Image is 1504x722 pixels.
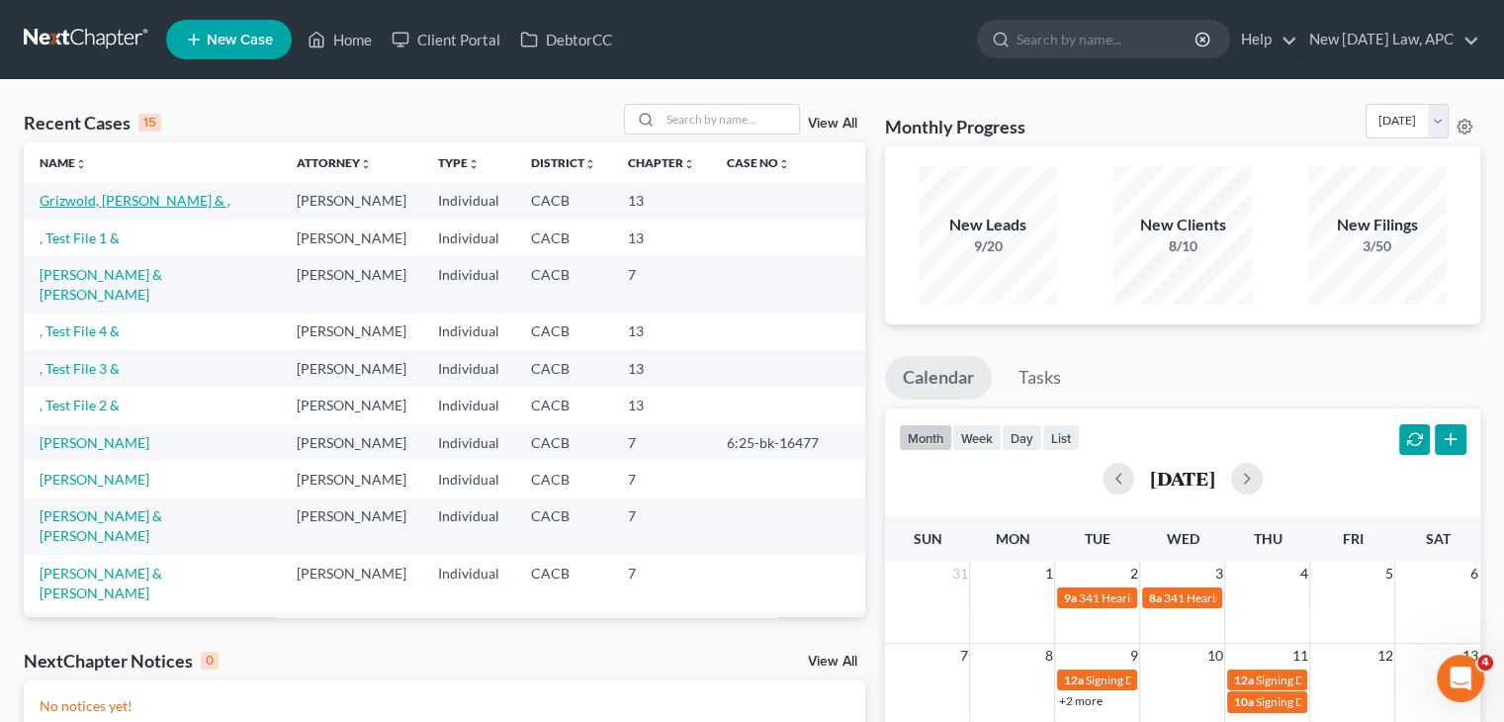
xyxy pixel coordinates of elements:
[515,461,612,497] td: CACB
[281,555,422,611] td: [PERSON_NAME]
[919,214,1057,236] div: New Leads
[40,397,120,413] a: , Test File 2 &
[40,266,162,303] a: [PERSON_NAME] & [PERSON_NAME]
[1042,644,1054,668] span: 8
[1127,562,1139,586] span: 2
[1042,562,1054,586] span: 1
[297,155,372,170] a: Attorneyunfold_more
[422,461,515,497] td: Individual
[1085,530,1110,547] span: Tue
[382,22,510,57] a: Client Portal
[422,612,515,649] td: Individual
[510,22,622,57] a: DebtorCC
[201,652,219,670] div: 0
[438,155,480,170] a: Typeunfold_more
[468,158,480,170] i: unfold_more
[422,220,515,256] td: Individual
[1150,468,1215,489] h2: [DATE]
[422,424,515,461] td: Individual
[1289,644,1309,668] span: 11
[584,158,596,170] i: unfold_more
[515,555,612,611] td: CACB
[949,562,969,586] span: 31
[40,322,120,339] a: , Test File 4 &
[1233,694,1253,709] span: 10a
[40,696,849,716] p: No notices yet!
[808,117,857,131] a: View All
[711,424,865,461] td: 6:25-bk-16477
[1204,644,1224,668] span: 10
[885,115,1025,138] h3: Monthly Progress
[919,236,1057,256] div: 9/20
[899,424,952,451] button: month
[281,461,422,497] td: [PERSON_NAME]
[531,155,596,170] a: Districtunfold_more
[515,256,612,313] td: CACB
[808,655,857,669] a: View All
[612,182,711,219] td: 13
[683,158,695,170] i: unfold_more
[422,555,515,611] td: Individual
[612,424,711,461] td: 7
[995,530,1029,547] span: Mon
[360,158,372,170] i: unfold_more
[612,350,711,387] td: 13
[1017,21,1197,57] input: Search by name...
[1063,673,1083,687] span: 12a
[281,387,422,423] td: [PERSON_NAME]
[612,387,711,423] td: 13
[1255,694,1432,709] span: Signing Date for [PERSON_NAME]
[612,314,711,350] td: 13
[40,471,149,488] a: [PERSON_NAME]
[422,182,515,219] td: Individual
[711,612,865,649] td: [PHONE_NUMBER]
[1113,214,1252,236] div: New Clients
[24,111,161,135] div: Recent Cases
[628,155,695,170] a: Chapterunfold_more
[422,350,515,387] td: Individual
[40,360,120,377] a: , Test File 3 &
[1308,214,1447,236] div: New Filings
[1374,644,1394,668] span: 12
[1063,590,1076,605] span: 9a
[1148,590,1161,605] span: 8a
[1166,530,1198,547] span: Wed
[1477,655,1493,671] span: 4
[778,158,790,170] i: unfold_more
[1058,693,1102,708] a: +2 more
[612,555,711,611] td: 7
[1127,644,1139,668] span: 9
[1253,530,1282,547] span: Thu
[515,424,612,461] td: CACB
[727,155,790,170] a: Case Nounfold_more
[612,220,711,256] td: 13
[422,314,515,350] td: Individual
[515,182,612,219] td: CACB
[281,350,422,387] td: [PERSON_NAME]
[281,220,422,256] td: [PERSON_NAME]
[40,434,149,451] a: [PERSON_NAME]
[1382,562,1394,586] span: 5
[422,256,515,313] td: Individual
[281,182,422,219] td: [PERSON_NAME]
[298,22,382,57] a: Home
[1460,644,1480,668] span: 13
[612,498,711,555] td: 7
[40,155,87,170] a: Nameunfold_more
[1002,424,1042,451] button: day
[40,229,120,246] a: , Test File 1 &
[612,461,711,497] td: 7
[1308,236,1447,256] div: 3/50
[1001,356,1079,400] a: Tasks
[515,498,612,555] td: CACB
[612,612,711,649] td: 7
[885,356,992,400] a: Calendar
[1078,590,1255,605] span: 341 Hearing for [PERSON_NAME]
[1437,655,1484,702] iframe: Intercom live chat
[1042,424,1080,451] button: list
[515,220,612,256] td: CACB
[75,158,87,170] i: unfold_more
[1342,530,1363,547] span: Fri
[138,114,161,132] div: 15
[422,387,515,423] td: Individual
